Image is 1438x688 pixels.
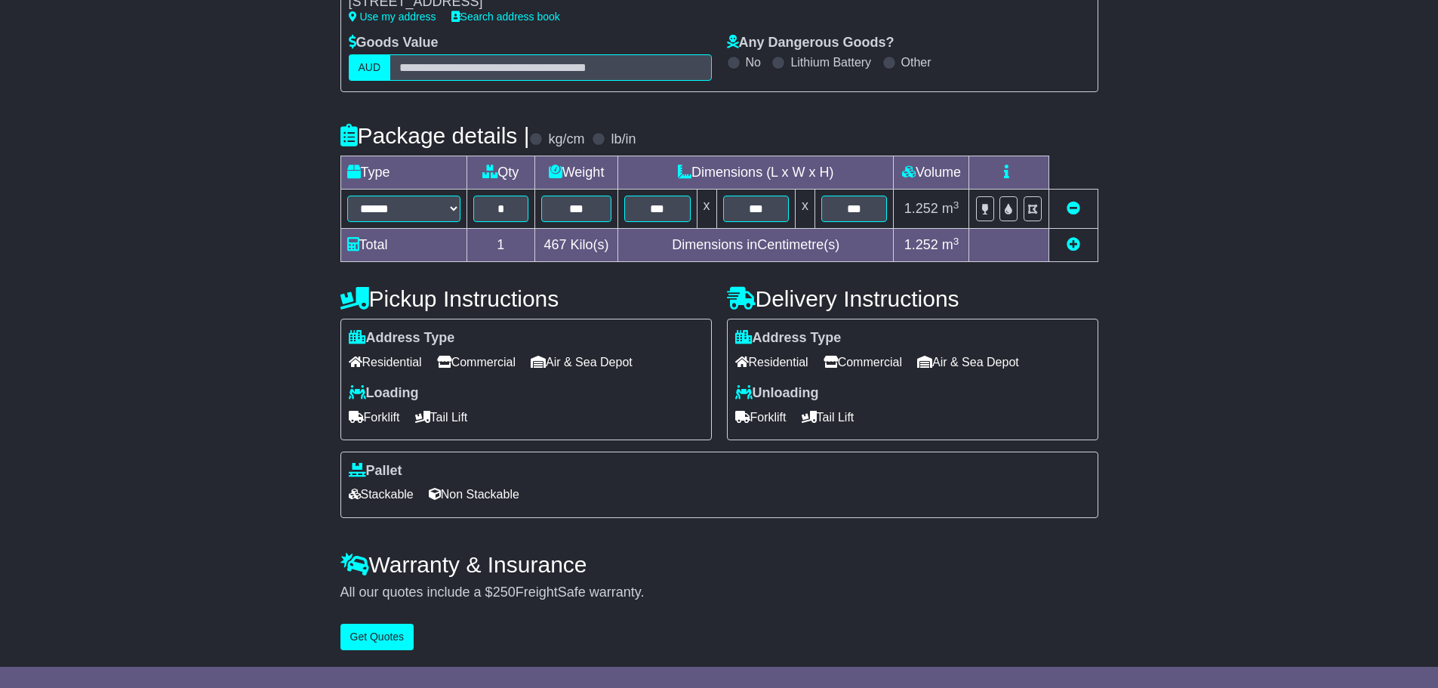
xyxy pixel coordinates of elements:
button: Get Quotes [340,624,414,650]
td: Total [340,229,467,262]
span: 467 [544,237,567,252]
h4: Pickup Instructions [340,286,712,311]
label: Any Dangerous Goods? [727,35,895,51]
td: Dimensions (L x W x H) [618,156,894,190]
span: Air & Sea Depot [917,350,1019,374]
td: 1 [467,229,535,262]
span: 1.252 [904,201,938,216]
label: AUD [349,54,391,81]
span: Residential [349,350,422,374]
div: All our quotes include a $ FreightSafe warranty. [340,585,1098,601]
a: Use my address [349,11,436,23]
span: 250 [493,585,516,600]
td: x [795,190,814,229]
span: Air & Sea Depot [531,350,633,374]
label: Loading [349,385,419,402]
sup: 3 [953,236,959,247]
label: Address Type [735,330,842,347]
h4: Delivery Instructions [727,286,1098,311]
a: Add new item [1067,237,1080,252]
span: m [942,201,959,216]
span: Non Stackable [429,483,519,506]
td: Volume [894,156,969,190]
label: Goods Value [349,35,439,51]
span: Residential [735,350,808,374]
a: Remove this item [1067,201,1080,216]
span: 1.252 [904,237,938,252]
span: m [942,237,959,252]
label: Unloading [735,385,819,402]
label: Lithium Battery [790,55,871,69]
label: No [746,55,761,69]
label: lb/in [611,131,636,148]
label: Other [901,55,931,69]
h4: Warranty & Insurance [340,552,1098,577]
h4: Package details | [340,123,530,148]
td: Kilo(s) [535,229,618,262]
span: Tail Lift [802,406,854,429]
td: x [697,190,716,229]
td: Weight [535,156,618,190]
span: Stackable [349,483,414,506]
a: Search address book [451,11,560,23]
span: Commercial [824,350,902,374]
span: Forklift [349,406,400,429]
td: Dimensions in Centimetre(s) [618,229,894,262]
sup: 3 [953,199,959,211]
span: Tail Lift [415,406,468,429]
span: Commercial [437,350,516,374]
span: Forklift [735,406,787,429]
label: kg/cm [548,131,584,148]
td: Type [340,156,467,190]
td: Qty [467,156,535,190]
label: Pallet [349,463,402,480]
label: Address Type [349,330,455,347]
